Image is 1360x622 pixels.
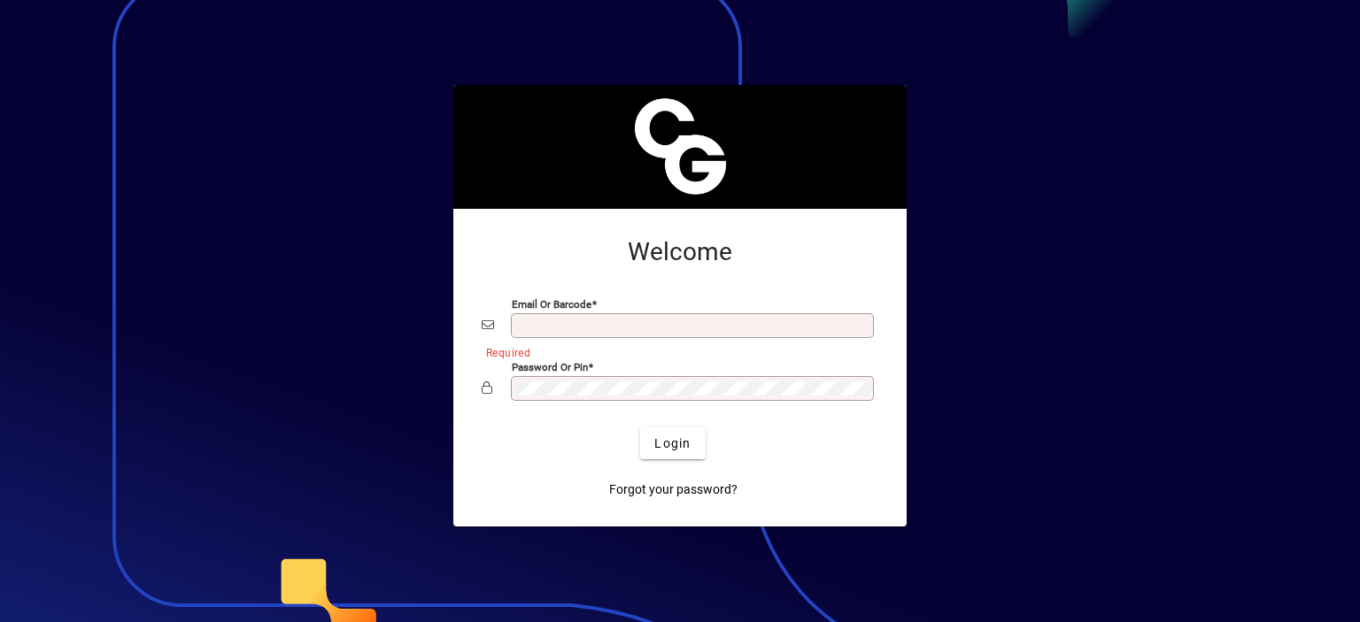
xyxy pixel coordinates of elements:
[482,237,878,267] h2: Welcome
[640,427,705,459] button: Login
[654,434,691,453] span: Login
[512,361,588,373] mat-label: Password or Pin
[609,480,738,499] span: Forgot your password?
[602,473,745,505] a: Forgot your password?
[486,342,864,361] mat-error: Required
[512,298,591,311] mat-label: Email or Barcode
